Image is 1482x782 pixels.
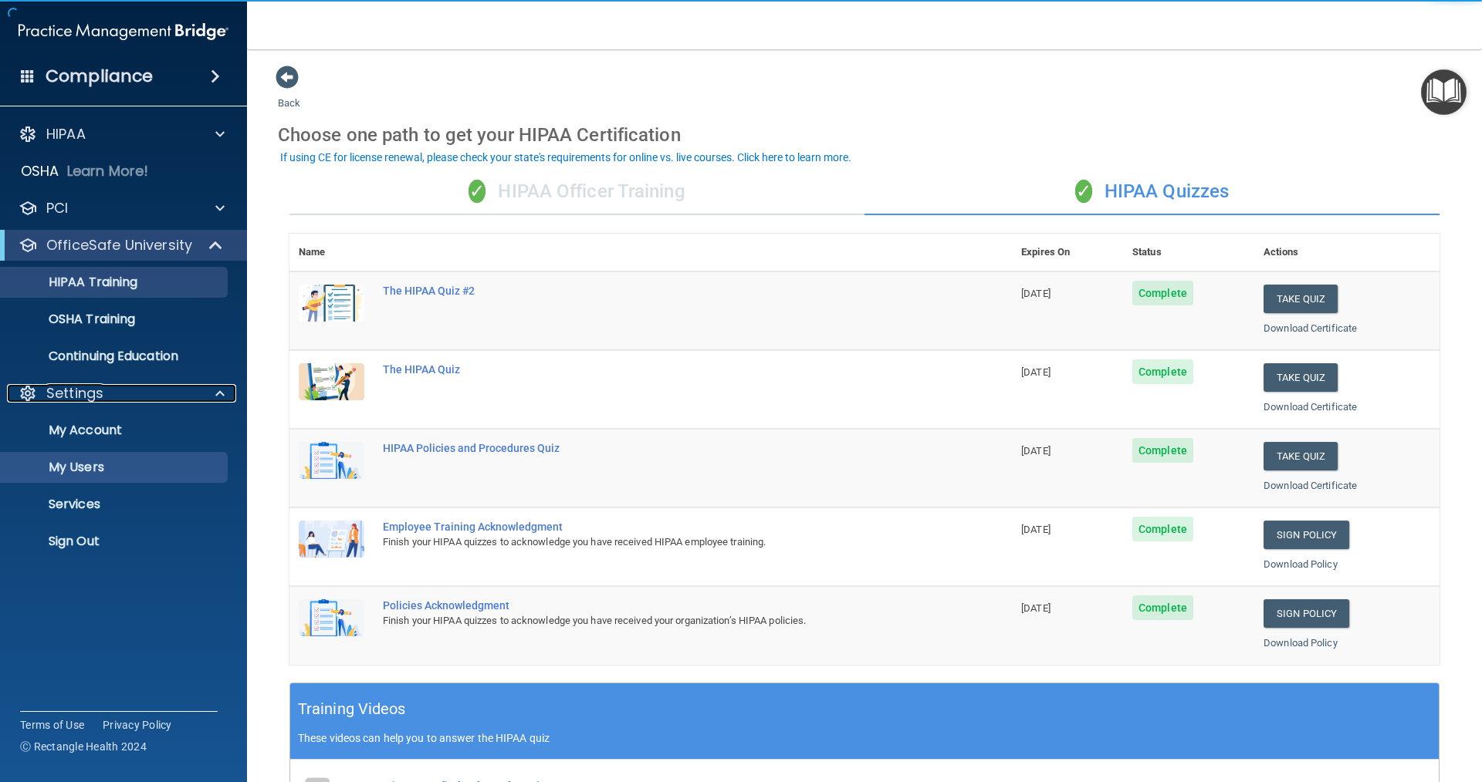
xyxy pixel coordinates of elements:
a: Download Policy [1264,558,1338,570]
div: The HIPAA Quiz #2 [383,285,935,297]
p: HIPAA Training [10,275,137,290]
div: If using CE for license renewal, please check your state's requirements for online vs. live cours... [280,152,851,163]
a: Download Certificate [1264,322,1357,334]
button: Take Quiz [1264,442,1338,470]
span: Complete [1132,595,1193,620]
p: OSHA [21,162,59,180]
button: If using CE for license renewal, please check your state's requirements for online vs. live cours... [278,150,854,165]
a: Download Certificate [1264,480,1357,491]
p: Settings [46,384,103,403]
span: Complete [1132,359,1193,384]
span: ✓ [469,180,486,203]
p: Sign Out [10,534,221,549]
p: Services [10,497,221,512]
a: Privacy Policy [103,717,172,733]
p: HIPAA [46,125,86,143]
p: Learn More! [67,162,149,180]
div: Employee Training Acknowledgment [383,521,935,533]
p: My Account [10,423,221,438]
span: [DATE] [1021,602,1051,614]
h4: Compliance [46,66,153,87]
p: OSHA Training [10,312,135,327]
p: These videos can help you to answer the HIPAA quiz [298,732,1431,744]
div: Policies Acknowledgment [383,599,935,612]
a: Download Policy [1264,637,1338,649]
div: HIPAA Policies and Procedures Quiz [383,442,935,454]
button: Take Quiz [1264,363,1338,392]
button: Open Resource Center [1421,69,1467,115]
iframe: Drift Widget Chat Controller [1215,672,1463,734]
a: Settings [19,384,225,403]
span: Complete [1132,281,1193,305]
div: HIPAA Quizzes [864,169,1440,215]
div: Choose one path to get your HIPAA Certification [278,113,1451,157]
a: Sign Policy [1264,599,1349,628]
span: [DATE] [1021,366,1051,378]
p: My Users [10,460,221,475]
span: [DATE] [1021,524,1051,535]
th: Name [289,234,374,271]
div: The HIPAA Quiz [383,363,935,376]
span: Complete [1132,517,1193,541]
span: Complete [1132,438,1193,463]
div: HIPAA Officer Training [289,169,864,215]
th: Expires On [1012,234,1123,271]
button: Take Quiz [1264,285,1338,313]
p: PCI [46,199,68,217]
a: Back [278,79,300,109]
div: Finish your HIPAA quizzes to acknowledge you have received HIPAA employee training. [383,533,935,551]
a: OfficeSafe University [19,236,224,254]
span: [DATE] [1021,288,1051,299]
a: HIPAA [19,125,225,143]
span: ✓ [1075,180,1092,203]
p: OfficeSafe University [46,236,192,254]
span: [DATE] [1021,445,1051,457]
a: PCI [19,199,225,217]
h5: Training Videos [298,696,406,723]
img: PMB logo [19,16,228,47]
a: Download Certificate [1264,401,1357,413]
a: Terms of Use [20,717,84,733]
p: Continuing Education [10,349,221,364]
div: Finish your HIPAA quizzes to acknowledge you have received your organization’s HIPAA policies. [383,612,935,630]
th: Actions [1254,234,1440,271]
a: Sign Policy [1264,521,1349,549]
th: Status [1123,234,1254,271]
span: Ⓒ Rectangle Health 2024 [20,739,147,754]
